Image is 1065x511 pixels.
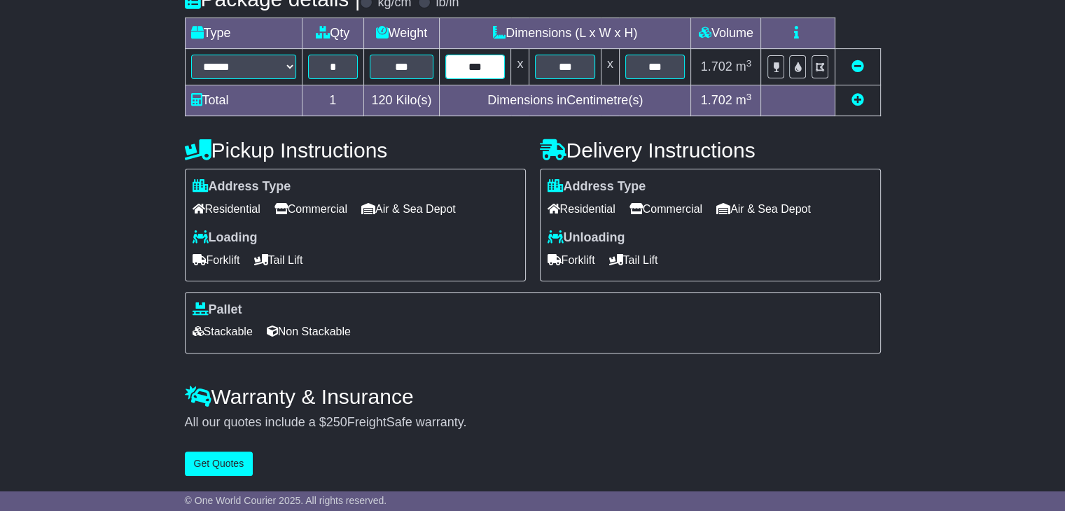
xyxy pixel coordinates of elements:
[691,18,761,49] td: Volume
[267,321,351,342] span: Non Stackable
[193,249,240,271] span: Forklift
[274,198,347,220] span: Commercial
[511,49,529,85] td: x
[701,59,732,73] span: 1.702
[540,139,881,162] h4: Delivery Instructions
[185,18,302,49] td: Type
[185,451,253,476] button: Get Quotes
[701,93,732,107] span: 1.702
[185,415,881,430] div: All our quotes include a $ FreightSafe warranty.
[193,321,253,342] span: Stackable
[548,249,595,271] span: Forklift
[736,59,752,73] span: m
[601,49,619,85] td: x
[548,230,625,246] label: Unloading
[361,198,456,220] span: Air & Sea Depot
[439,85,690,116] td: Dimensions in Centimetre(s)
[746,92,752,102] sup: 3
[302,18,363,49] td: Qty
[185,495,387,506] span: © One World Courier 2025. All rights reserved.
[746,58,752,69] sup: 3
[629,198,702,220] span: Commercial
[851,93,864,107] a: Add new item
[548,198,615,220] span: Residential
[851,59,864,73] a: Remove this item
[439,18,690,49] td: Dimensions (L x W x H)
[193,198,260,220] span: Residential
[185,85,302,116] td: Total
[193,302,242,318] label: Pallet
[326,415,347,429] span: 250
[193,179,291,195] label: Address Type
[609,249,658,271] span: Tail Lift
[185,385,881,408] h4: Warranty & Insurance
[371,93,392,107] span: 120
[736,93,752,107] span: m
[193,230,258,246] label: Loading
[185,139,526,162] h4: Pickup Instructions
[254,249,303,271] span: Tail Lift
[302,85,363,116] td: 1
[548,179,646,195] label: Address Type
[363,85,439,116] td: Kilo(s)
[363,18,439,49] td: Weight
[716,198,811,220] span: Air & Sea Depot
